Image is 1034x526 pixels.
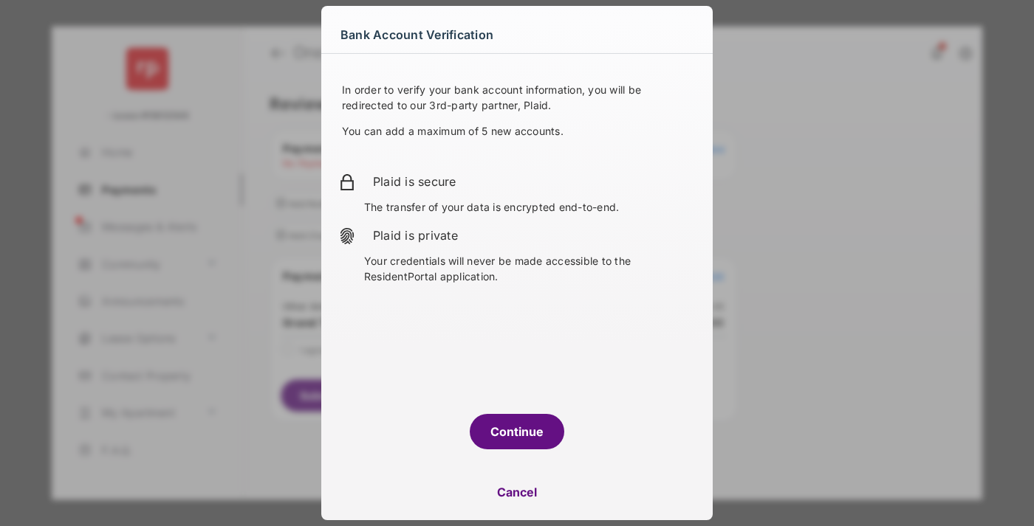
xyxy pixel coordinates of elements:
[342,123,692,139] p: You can add a maximum of 5 new accounts.
[373,226,695,244] h2: Plaid is private
[342,82,692,113] p: In order to verify your bank account information, you will be redirected to our 3rd-party partner...
[364,199,695,215] p: The transfer of your data is encrypted end-to-end.
[364,253,695,284] p: Your credentials will never be made accessible to the ResidentPortal application.
[373,173,695,190] h2: Plaid is secure
[340,23,493,46] span: Bank Account Verification
[470,414,564,449] button: Continue
[321,474,713,510] button: Cancel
